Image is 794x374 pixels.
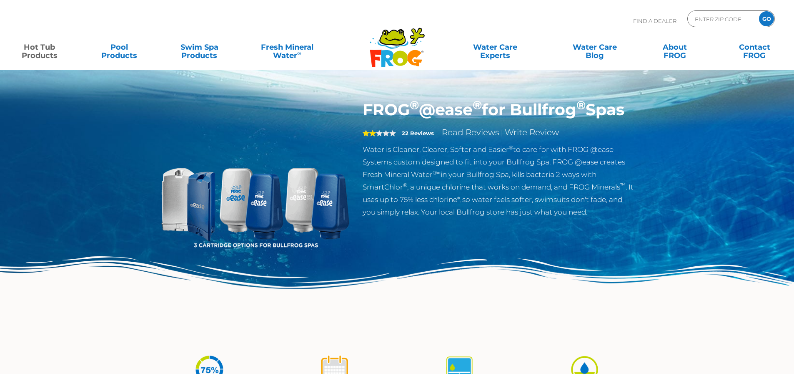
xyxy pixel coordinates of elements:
a: AboutFROG [644,39,706,56]
a: PoolProducts [88,39,150,56]
a: Water CareExperts [445,39,546,56]
p: Find A Dealer [633,10,676,31]
a: Read Reviews [442,127,499,137]
h1: FROG @ease for Bullfrog Spas [363,100,635,119]
a: Swim SpaProducts [168,39,230,56]
sup: ® [473,98,482,112]
a: Write Review [505,127,559,137]
p: Water is Cleaner, Clearer, Softer and Easier to care for with FROG @ease Systems custom designed ... [363,143,635,218]
a: ContactFROG [724,39,786,56]
sup: ® [576,98,586,112]
a: Hot TubProducts [8,39,70,56]
a: Fresh MineralWater∞ [248,39,326,56]
input: GO [759,11,774,26]
sup: ® [403,182,407,188]
span: | [501,129,503,137]
span: 2 [363,130,376,136]
strong: 22 Reviews [402,130,434,136]
sup: ®∞ [433,169,441,176]
img: Frog Products Logo [365,17,429,68]
sup: ® [410,98,419,112]
img: bullfrog-product-hero.png [160,100,351,291]
sup: ™ [620,182,626,188]
a: Water CareBlog [564,39,626,56]
sup: ® [509,144,513,151]
sup: ∞ [297,50,301,56]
